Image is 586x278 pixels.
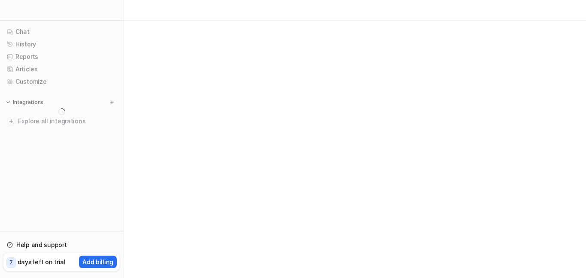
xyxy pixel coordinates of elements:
button: Integrations [3,98,46,107]
a: Chat [3,26,120,38]
a: Explore all integrations [3,115,120,127]
img: menu_add.svg [109,99,115,105]
p: days left on trial [18,257,66,266]
a: History [3,38,120,50]
p: Integrations [13,99,43,106]
img: expand menu [5,99,11,105]
img: explore all integrations [7,117,15,125]
a: Customize [3,76,120,88]
a: Help and support [3,239,120,251]
p: 7 [9,259,13,266]
p: Add billing [82,257,113,266]
a: Reports [3,51,120,63]
button: Add billing [79,256,117,268]
span: Explore all integrations [18,114,116,128]
a: Articles [3,63,120,75]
